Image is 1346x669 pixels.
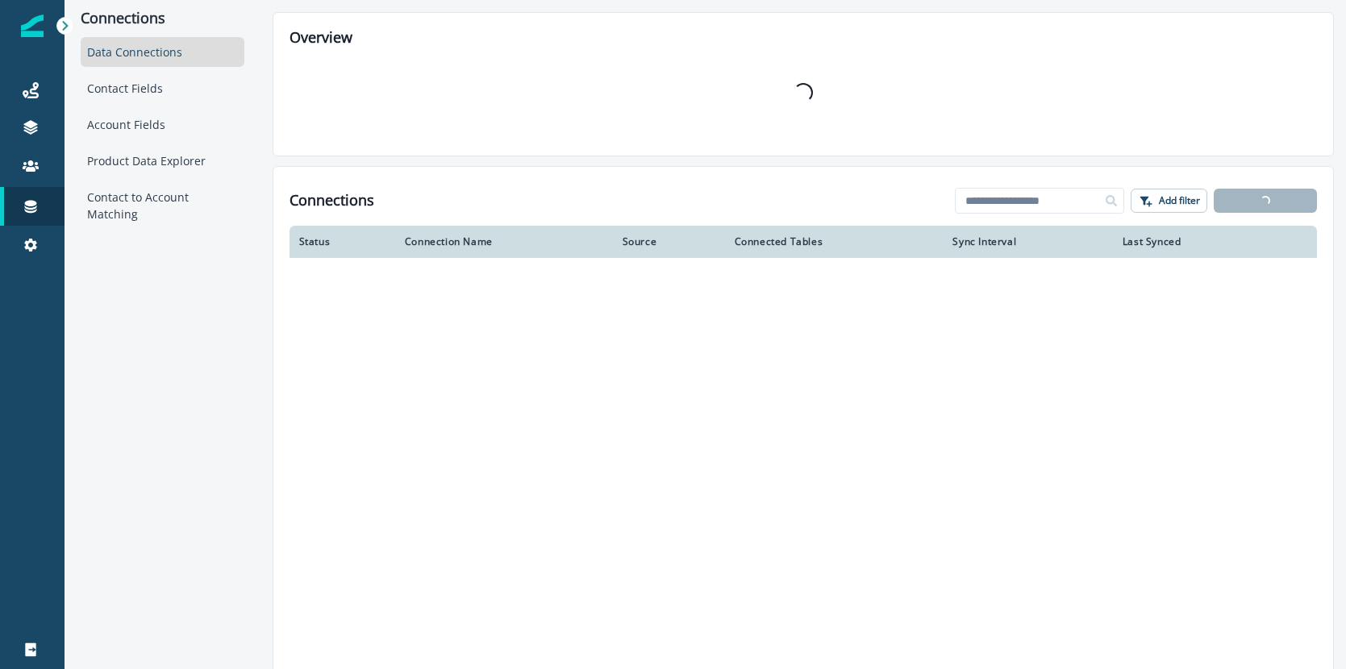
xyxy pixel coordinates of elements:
[81,37,244,67] div: Data Connections
[952,235,1102,248] div: Sync Interval
[1131,189,1207,213] button: Add filter
[290,29,1317,47] h2: Overview
[405,235,603,248] div: Connection Name
[81,110,244,139] div: Account Fields
[623,235,715,248] div: Source
[1159,195,1200,206] p: Add filter
[299,235,385,248] div: Status
[290,192,374,210] h1: Connections
[21,15,44,37] img: Inflection
[1123,235,1263,248] div: Last Synced
[81,146,244,176] div: Product Data Explorer
[81,182,244,229] div: Contact to Account Matching
[81,10,244,27] p: Connections
[81,73,244,103] div: Contact Fields
[735,235,934,248] div: Connected Tables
